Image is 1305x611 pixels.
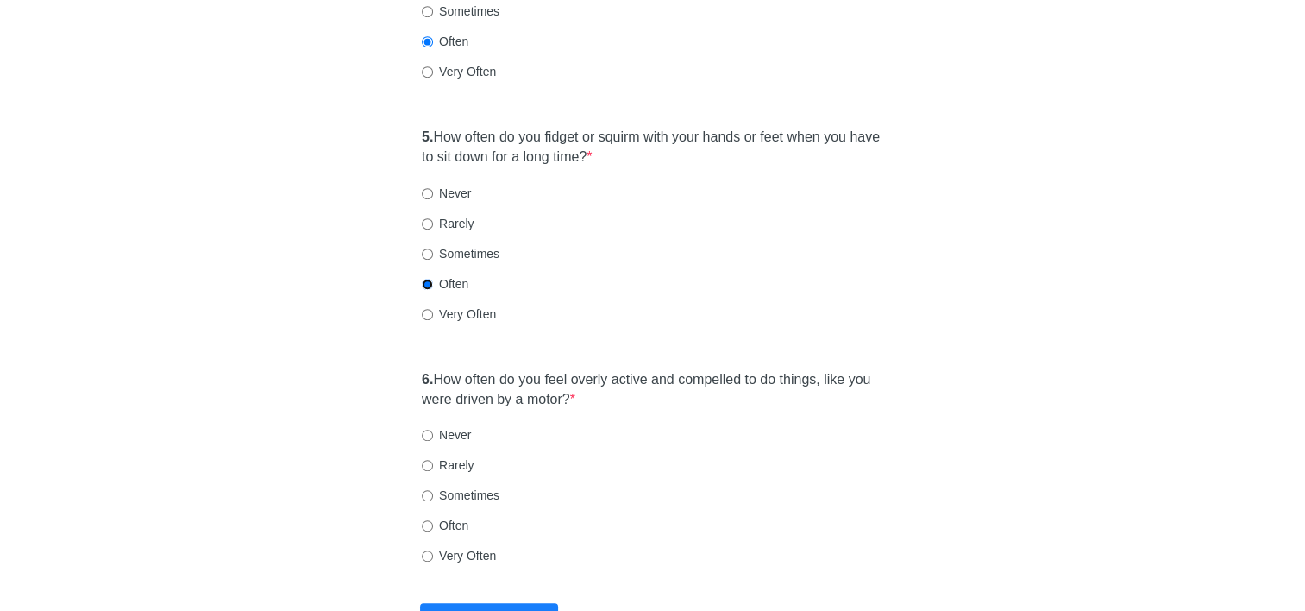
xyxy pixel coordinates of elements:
input: Rarely [422,218,433,230]
label: How often do you fidget or squirm with your hands or feet when you have to sit down for a long time? [422,128,883,167]
label: Very Often [422,305,496,323]
label: Very Often [422,547,496,564]
label: Very Often [422,63,496,80]
label: Sometimes [422,487,499,504]
label: Sometimes [422,245,499,262]
label: Often [422,517,468,534]
input: Often [422,36,433,47]
input: Often [422,520,433,532]
input: Never [422,188,433,199]
label: Often [422,33,468,50]
label: Never [422,426,471,444]
input: Sometimes [422,490,433,501]
input: Very Often [422,551,433,562]
label: How often do you feel overly active and compelled to do things, like you were driven by a motor? [422,370,883,410]
input: Sometimes [422,249,433,260]
input: Often [422,279,433,290]
label: Rarely [422,215,474,232]
label: Often [422,275,468,293]
input: Very Often [422,309,433,320]
strong: 6. [422,372,433,387]
input: Sometimes [422,6,433,17]
strong: 5. [422,129,433,144]
input: Very Often [422,66,433,78]
label: Sometimes [422,3,499,20]
label: Rarely [422,457,474,474]
input: Rarely [422,460,433,471]
input: Never [422,430,433,441]
label: Never [422,185,471,202]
